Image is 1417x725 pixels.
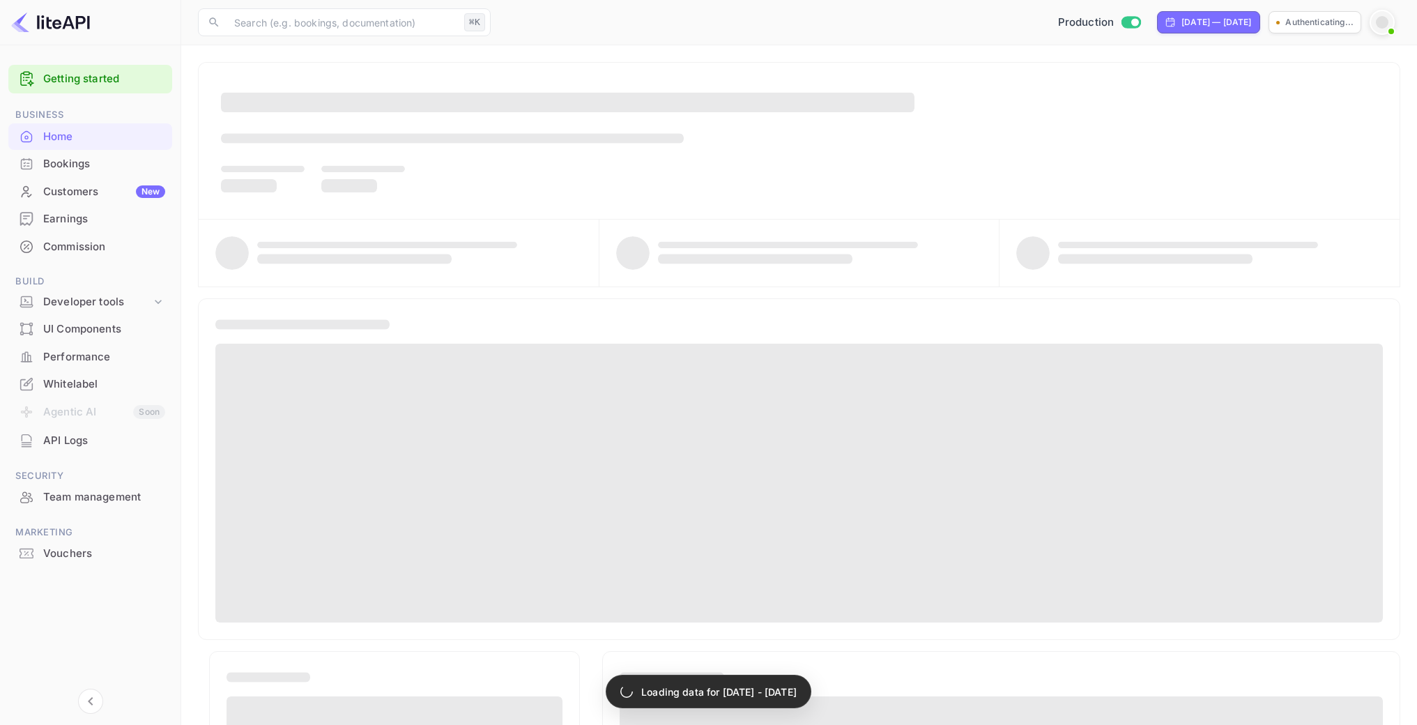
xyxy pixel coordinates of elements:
[8,107,172,123] span: Business
[8,427,172,455] div: API Logs
[8,123,172,149] a: Home
[78,689,103,714] button: Collapse navigation
[8,274,172,289] span: Build
[43,433,165,449] div: API Logs
[43,349,165,365] div: Performance
[43,184,165,200] div: Customers
[8,468,172,484] span: Security
[8,540,172,567] div: Vouchers
[1285,16,1354,29] p: Authenticating...
[43,239,165,255] div: Commission
[8,371,172,397] a: Whitelabel
[8,290,172,314] div: Developer tools
[43,546,165,562] div: Vouchers
[8,151,172,178] div: Bookings
[43,156,165,172] div: Bookings
[43,211,165,227] div: Earnings
[8,316,172,343] div: UI Components
[43,71,165,87] a: Getting started
[43,321,165,337] div: UI Components
[226,8,459,36] input: Search (e.g. bookings, documentation)
[8,206,172,233] div: Earnings
[1157,11,1260,33] div: Click to change the date range period
[464,13,485,31] div: ⌘K
[43,129,165,145] div: Home
[1052,15,1147,31] div: Switch to Sandbox mode
[8,178,172,206] div: CustomersNew
[8,123,172,151] div: Home
[8,540,172,566] a: Vouchers
[8,344,172,371] div: Performance
[8,344,172,369] a: Performance
[641,685,797,699] p: Loading data for [DATE] - [DATE]
[8,65,172,93] div: Getting started
[136,185,165,198] div: New
[1181,16,1251,29] div: [DATE] — [DATE]
[8,178,172,204] a: CustomersNew
[11,11,90,33] img: LiteAPI logo
[8,206,172,231] a: Earnings
[43,294,151,310] div: Developer tools
[8,484,172,510] a: Team management
[1058,15,1115,31] span: Production
[43,489,165,505] div: Team management
[8,234,172,261] div: Commission
[8,427,172,453] a: API Logs
[8,525,172,540] span: Marketing
[8,484,172,511] div: Team management
[8,234,172,259] a: Commission
[43,376,165,392] div: Whitelabel
[8,371,172,398] div: Whitelabel
[8,316,172,342] a: UI Components
[8,151,172,176] a: Bookings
